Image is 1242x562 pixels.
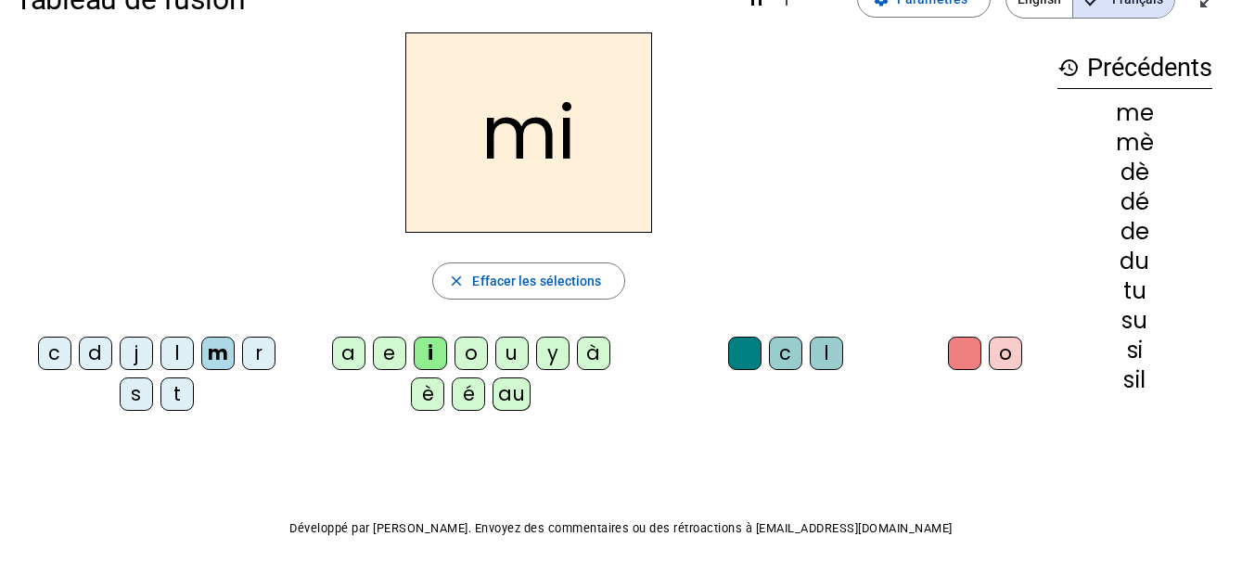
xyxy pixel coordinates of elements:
[411,377,444,411] div: è
[769,337,802,370] div: c
[577,337,610,370] div: à
[201,337,235,370] div: m
[38,337,71,370] div: c
[432,262,624,300] button: Effacer les sélections
[1057,161,1212,184] div: dè
[1057,132,1212,154] div: mè
[79,337,112,370] div: d
[493,377,531,411] div: au
[1057,47,1212,89] h3: Précédents
[452,377,485,411] div: é
[160,337,194,370] div: l
[414,337,447,370] div: i
[1057,339,1212,362] div: si
[15,517,1227,540] p: Développé par [PERSON_NAME]. Envoyez des commentaires ou des rétroactions à [EMAIL_ADDRESS][DOMAI...
[1057,102,1212,124] div: me
[160,377,194,411] div: t
[1057,310,1212,332] div: su
[1057,369,1212,391] div: sil
[989,337,1022,370] div: o
[1057,221,1212,243] div: de
[495,337,529,370] div: u
[448,273,465,289] mat-icon: close
[472,270,601,292] span: Effacer les sélections
[332,337,365,370] div: a
[455,337,488,370] div: o
[120,337,153,370] div: j
[405,32,652,233] h2: mi
[373,337,406,370] div: e
[1057,191,1212,213] div: dé
[120,377,153,411] div: s
[1057,57,1080,79] mat-icon: history
[1057,280,1212,302] div: tu
[242,337,275,370] div: r
[1057,250,1212,273] div: du
[810,337,843,370] div: l
[536,337,570,370] div: y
